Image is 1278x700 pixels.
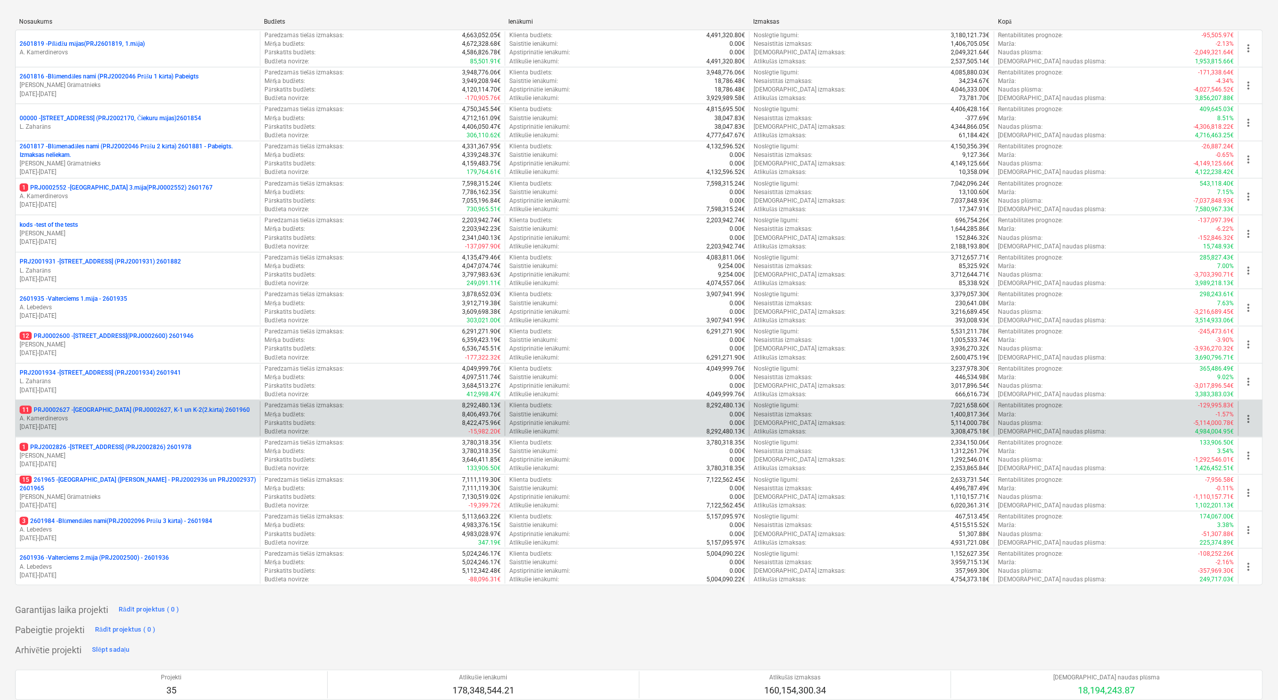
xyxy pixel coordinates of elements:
span: more_vert [1243,561,1255,573]
p: Budžeta novirze : [264,242,309,251]
p: 3,180,121.73€ [951,31,990,40]
p: Klienta budžets : [509,68,553,77]
p: 9,127.36€ [963,151,990,159]
p: Saistītie ienākumi : [509,40,559,48]
p: -137,097.39€ [1199,216,1234,225]
p: Apstiprinātie ienākumi : [509,234,571,242]
p: Rentabilitātes prognoze : [998,31,1063,40]
p: Marža : [998,188,1017,197]
p: 7,598,315.24€ [462,180,501,188]
p: 4,132,596.52€ [706,168,745,177]
p: -2,049,321.64€ [1194,48,1234,57]
p: [DATE] - [DATE] [20,90,256,99]
p: 85,501.91€ [470,57,501,66]
p: 73,781.70€ [959,94,990,103]
p: -170,905.76€ [465,94,501,103]
p: Klienta budžets : [509,142,553,151]
p: Atlikušie ienākumi : [509,94,559,103]
p: Klienta budžets : [509,216,553,225]
p: -171,338.64€ [1199,68,1234,77]
span: more_vert [1243,79,1255,92]
p: -2.13% [1216,40,1234,48]
p: Noslēgtie līgumi : [754,180,799,188]
p: Pārskatīts budžets : [264,123,316,131]
div: Rādīt projektus ( 0 ) [119,604,179,616]
p: -137,097.90€ [465,242,501,251]
div: 12PRJ0002600 -[STREET_ADDRESS](PRJ0002600) 2601946[PERSON_NAME][DATE]-[DATE] [20,332,256,358]
p: 4,132,596.52€ [706,142,745,151]
p: 0.00€ [729,151,745,159]
p: [DEMOGRAPHIC_DATA] naudas plūsma : [998,168,1107,177]
p: 7,037,848.93€ [951,197,990,205]
p: PRJ0002552 - [GEOGRAPHIC_DATA] 3.māja(PRJ0002552) 2601767 [20,184,213,192]
p: 18,786.48€ [714,77,745,85]
p: [DEMOGRAPHIC_DATA] naudas plūsma : [998,94,1107,103]
p: 7,042,096.24€ [951,180,990,188]
p: 4,716,463.25€ [1196,131,1234,140]
p: [DATE] - [DATE] [20,501,256,510]
p: [PERSON_NAME] Grāmatnieks [20,81,256,90]
p: 696,754.26€ [956,216,990,225]
p: Atlikušās izmaksas : [754,131,806,140]
p: Apstiprinātie ienākumi : [509,48,571,57]
p: Noslēgtie līgumi : [754,253,799,262]
span: more_vert [1243,228,1255,240]
p: 306,110.62€ [467,131,501,140]
p: 261965 - [GEOGRAPHIC_DATA] ([PERSON_NAME] - PRJ2002936 un PRJ2002937) 2601965 [20,476,256,493]
p: Klienta budžets : [509,105,553,114]
p: Paredzamās tiešās izmaksas : [264,216,343,225]
p: [DEMOGRAPHIC_DATA] naudas plūsma : [998,57,1107,66]
div: Slēpt sadaļu [92,644,130,656]
span: more_vert [1243,338,1255,351]
span: more_vert [1243,117,1255,129]
p: Budžeta novirze : [264,94,309,103]
p: 61,184.42€ [959,131,990,140]
p: 4,344,866.05€ [951,123,990,131]
p: 4,122,238.42€ [1196,168,1234,177]
p: 7.00% [1218,262,1234,271]
p: Apstiprinātie ienākumi : [509,159,571,168]
p: Nesaistītās izmaksas : [754,262,813,271]
p: 4,406,428.16€ [951,105,990,114]
p: Atlikušās izmaksas : [754,94,806,103]
p: 18,786.48€ [714,85,745,94]
p: 9,254.00€ [718,262,745,271]
p: 4,777,647.67€ [706,131,745,140]
p: 2601816 - Blūmendāles nami (PRJ2002046 Prūšu 1 kārta) Pabeigts [20,72,199,81]
p: 0.00€ [729,40,745,48]
p: -0.65% [1216,151,1234,159]
p: Paredzamās tiešās izmaksas : [264,31,343,40]
p: Naudas plūsma : [998,234,1043,242]
p: A. Lebedevs [20,563,256,571]
p: Noslēgtie līgumi : [754,142,799,151]
p: Atlikušās izmaksas : [754,168,806,177]
div: 1PRJ2002826 -[STREET_ADDRESS] (PRJ2002826) 2601978[PERSON_NAME][DATE]-[DATE] [20,443,256,469]
p: Atlikušie ienākumi : [509,131,559,140]
p: 7,598,315.24€ [706,205,745,214]
p: [PERSON_NAME] [20,229,256,238]
p: -4.34% [1216,77,1234,85]
p: [PERSON_NAME] [20,452,256,460]
p: 4,491,320.80€ [706,31,745,40]
p: Paredzamās tiešās izmaksas : [264,253,343,262]
p: Paredzamās tiešās izmaksas : [264,142,343,151]
div: 1PRJ0002552 -[GEOGRAPHIC_DATA] 3.māja(PRJ0002552) 2601767A. Kamerdinerovs[DATE]-[DATE] [20,184,256,209]
div: 15261965 -[GEOGRAPHIC_DATA] ([PERSON_NAME] - PRJ2002936 un PRJ2002937) 2601965[PERSON_NAME] Grāma... [20,476,256,510]
p: A. Lebedevs [20,526,256,534]
p: -4,306,818.22€ [1194,123,1234,131]
p: PRJ0002600 - [STREET_ADDRESS](PRJ0002600) 2601946 [20,332,194,340]
p: 7.15% [1218,188,1234,197]
p: Rentabilitātes prognoze : [998,216,1063,225]
p: [DATE] - [DATE] [20,312,256,320]
p: Noslēgtie līgumi : [754,105,799,114]
div: 2601936 -Valterciems 2.māja (PRJ2002500) - 2601936A. Lebedevs[DATE]-[DATE] [20,554,256,579]
p: Pārskatīts budžets : [264,159,316,168]
p: 0.00€ [729,225,745,233]
p: 1,644,285.86€ [951,225,990,233]
p: 85,325.92€ [959,262,990,271]
div: Rādīt projektus ( 0 ) [95,624,156,636]
p: Klienta budžets : [509,180,553,188]
p: 4,712,161.09€ [462,114,501,123]
p: [DEMOGRAPHIC_DATA] izmaksas : [754,234,846,242]
span: more_vert [1243,302,1255,314]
